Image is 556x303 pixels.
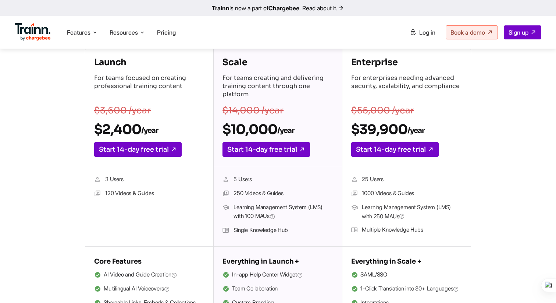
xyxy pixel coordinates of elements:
[141,126,158,135] sub: /year
[222,121,333,138] h2: $10,000
[94,256,204,267] h5: Core Features
[222,175,333,184] li: 5 Users
[222,284,333,294] li: Team Collaboration
[351,256,462,267] h5: Everything in Scale +
[222,189,333,198] li: 250 Videos & Guides
[351,56,462,68] h4: Enterprise
[104,284,170,294] span: Multilingual AI Voiceovers
[446,25,498,39] a: Book a demo
[504,25,541,39] a: Sign up
[232,270,303,280] span: In-app Help Center Widget
[94,175,204,184] li: 3 Users
[104,270,177,280] span: AI Video and Guide Creation
[222,142,310,157] a: Start 14-day free trial
[222,256,333,267] h5: Everything in Launch +
[94,105,151,116] s: $3,600 /year
[351,105,414,116] s: $55,000 /year
[110,28,138,36] span: Resources
[222,74,333,100] p: For teams creating and delivering training content through one platform
[94,56,204,68] h4: Launch
[450,29,485,36] span: Book a demo
[351,74,462,100] p: For enterprises needing advanced security, scalability, and compliance
[362,203,461,221] span: Learning Management System (LMS) with 250 MAUs
[407,126,424,135] sub: /year
[222,105,284,116] s: $14,000 /year
[234,203,333,221] span: Learning Management System (LMS) with 100 MAUs
[509,29,528,36] span: Sign up
[419,29,435,36] span: Log in
[351,225,462,235] li: Multiple Knowledge Hubs
[351,189,462,198] li: 1000 Videos & Guides
[351,142,439,157] a: Start 14-day free trial
[405,26,440,39] a: Log in
[94,74,204,100] p: For teams focused on creating professional training content
[157,29,176,36] a: Pricing
[94,121,204,138] h2: $2,400
[94,142,182,157] a: Start 14-day free trial
[351,270,462,280] li: SAML/SSO
[212,4,229,12] b: Trainn
[94,189,204,198] li: 120 Videos & Guides
[351,175,462,184] li: 25 Users
[67,28,90,36] span: Features
[15,23,51,41] img: Trainn Logo
[268,4,299,12] b: Chargebee
[222,226,333,235] li: Single Knowledge Hub
[351,121,462,138] h2: $39,900
[277,126,294,135] sub: /year
[222,56,333,68] h4: Scale
[360,284,459,294] span: 1-Click Translation into 30+ Languages
[519,268,556,303] iframe: Chat Widget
